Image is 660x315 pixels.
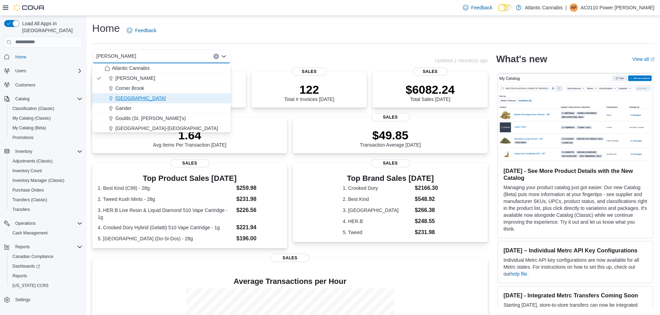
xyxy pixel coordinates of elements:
[236,195,282,203] dd: $231.98
[12,295,82,304] span: Settings
[12,178,64,183] span: Inventory Manager (Classic)
[371,159,410,167] span: Sales
[92,21,120,35] h1: Home
[92,103,231,113] button: Gander
[343,185,412,192] dt: 1. Crooked Dory
[15,221,36,226] span: Operations
[10,229,50,237] a: Cash Management
[92,83,231,93] button: Corner Brook
[525,3,563,12] p: Atlantic Cannabis
[415,184,438,192] dd: $2166.30
[10,186,47,194] a: Purchase Orders
[343,218,412,225] dt: 4. HER.B
[10,157,55,165] a: Adjustments (Classic)
[98,185,234,192] dt: 1. Best Kind (C99) - 28g
[98,224,234,231] dt: 4. Crooked Dory Hybrid (Gelatti) 510 Vape Cartridge - 1g
[565,3,567,12] p: |
[12,147,35,156] button: Inventory
[406,83,455,96] p: $6082.24
[10,124,49,132] a: My Catalog (Beta)
[7,195,85,205] button: Transfers (Classic)
[15,82,35,88] span: Customers
[153,128,227,142] p: 1.64
[12,67,82,75] span: Users
[12,106,54,111] span: Classification (Classic)
[170,159,209,167] span: Sales
[19,20,82,34] span: Load All Apps in [GEOGRAPHIC_DATA]
[15,68,26,74] span: Users
[98,277,482,286] h4: Average Transactions per Hour
[12,125,46,131] span: My Catalog (Beta)
[10,124,82,132] span: My Catalog (Beta)
[10,281,51,290] a: [US_STATE] CCRS
[503,257,647,277] p: Individual Metrc API key configurations are now available for all Metrc states. For instructions ...
[12,207,30,212] span: Transfers
[10,262,82,270] span: Dashboards
[503,247,647,254] h3: [DATE] – Individual Metrc API Key Configurations
[10,114,54,122] a: My Catalog (Classic)
[12,67,29,75] button: Users
[236,184,282,192] dd: $259.98
[7,205,85,214] button: Transfers
[10,252,56,261] a: Canadian Compliance
[10,272,82,280] span: Reports
[12,95,32,103] button: Catalog
[115,85,144,92] span: Corner Brook
[236,206,282,214] dd: $226.56
[343,174,438,183] h3: Top Brand Sales [DATE]
[510,271,527,277] a: help file
[12,243,82,251] span: Reports
[153,128,227,148] div: Avg Items Per Transaction [DATE]
[15,149,32,154] span: Inventory
[236,234,282,243] dd: $196.00
[12,53,29,61] a: Home
[7,133,85,142] button: Promotions
[10,186,82,194] span: Purchase Orders
[343,207,412,214] dt: 3. [GEOGRAPHIC_DATA]
[1,295,85,305] button: Settings
[12,219,82,228] span: Operations
[1,66,85,76] button: Users
[503,167,647,181] h3: [DATE] - See More Product Details with the New Catalog
[124,24,159,37] a: Feedback
[503,292,647,299] h3: [DATE] - Integrated Metrc Transfers Coming Soon
[10,281,82,290] span: Washington CCRS
[650,57,654,62] svg: External link
[7,261,85,271] a: Dashboards
[7,123,85,133] button: My Catalog (Beta)
[115,115,186,122] span: Goulds (St. [PERSON_NAME]'s)
[360,128,421,142] p: $49.85
[10,262,43,270] a: Dashboards
[7,185,85,195] button: Purchase Orders
[12,81,38,89] a: Customers
[10,196,50,204] a: Transfers (Classic)
[10,196,82,204] span: Transfers (Classic)
[415,195,438,203] dd: $548.92
[12,81,82,89] span: Customers
[1,147,85,156] button: Inventory
[98,196,234,203] dt: 2. Tweed Kush Mints - 28g
[98,174,282,183] h3: Top Product Sales [DATE]
[98,235,234,242] dt: 5. [GEOGRAPHIC_DATA] (Do-Si-Dos) - 28g
[92,123,231,133] button: [GEOGRAPHIC_DATA]-[GEOGRAPHIC_DATA]
[415,217,438,225] dd: $248.55
[10,157,82,165] span: Adjustments (Classic)
[12,168,42,174] span: Inventory Count
[10,176,82,185] span: Inventory Manager (Classic)
[12,254,53,259] span: Canadian Compliance
[503,184,647,232] p: Managing your product catalog just got easier. Our new Catalog (Beta) puts more information at yo...
[498,4,512,11] input: Dark Mode
[7,176,85,185] button: Inventory Manager (Classic)
[115,95,166,102] span: [GEOGRAPHIC_DATA]
[12,115,51,121] span: My Catalog (Classic)
[12,135,34,140] span: Promotions
[12,230,47,236] span: Cash Management
[460,1,495,15] a: Feedback
[632,56,654,62] a: View allExternal link
[12,283,49,288] span: [US_STATE] CCRS
[7,113,85,123] button: My Catalog (Classic)
[12,187,44,193] span: Purchase Orders
[292,67,327,76] span: Sales
[434,58,488,63] p: Updated 1 minute(s) ago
